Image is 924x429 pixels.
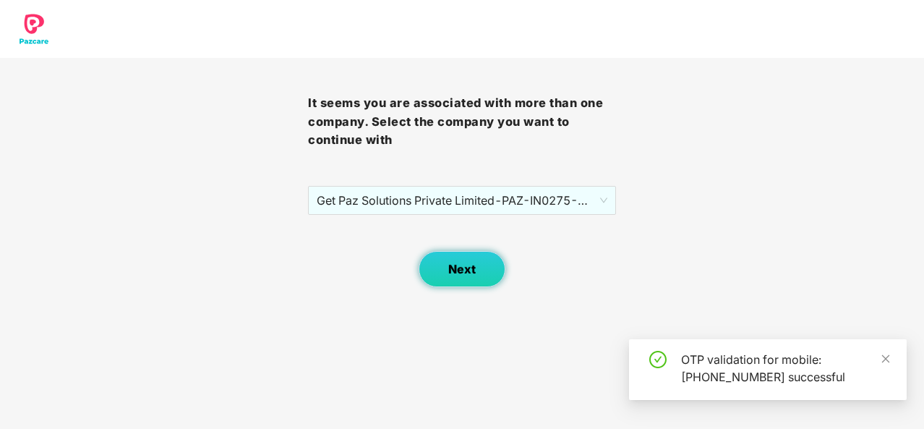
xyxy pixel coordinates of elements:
[308,94,616,150] h3: It seems you are associated with more than one company. Select the company you want to continue with
[317,187,607,214] span: Get Paz Solutions Private Limited - PAZ-IN0275 - EMPLOYEE
[448,263,476,276] span: Next
[649,351,667,368] span: check-circle
[681,351,889,386] div: OTP validation for mobile: [PHONE_NUMBER] successful
[881,354,891,364] span: close
[419,251,505,287] button: Next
